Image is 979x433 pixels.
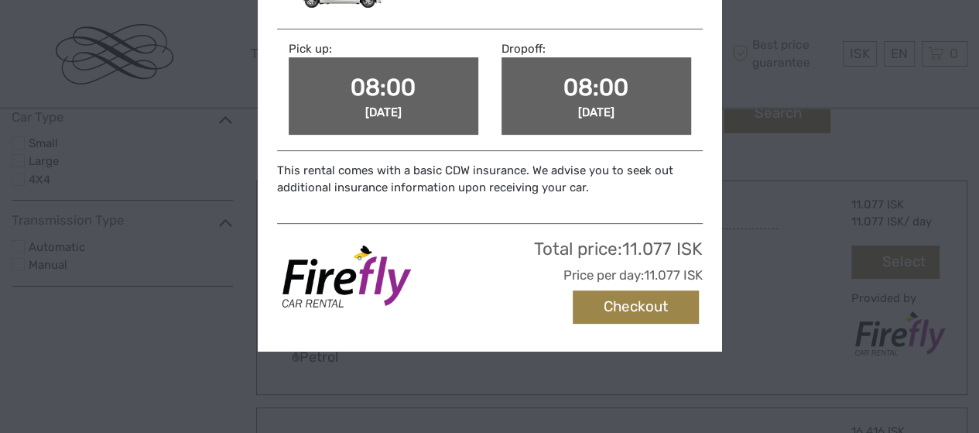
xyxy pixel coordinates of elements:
[644,267,703,283] span: 11.077 ISK
[22,27,175,40] p: We're away right now. Please check back later!
[578,105,614,119] span: [DATE]
[289,42,332,56] span: Pick up:
[563,74,628,101] span: 08:00
[277,163,673,194] span: This rental comes with a basic CDW insurance. We advise you to seek out additional insurance info...
[351,74,416,101] span: 08:00
[365,105,402,119] span: [DATE]
[277,267,703,283] h4: Price per day:
[277,239,425,316] img: Firefly_Car_Rental.png
[277,239,703,259] h3: Total price:
[573,290,699,324] button: Checkout
[501,42,546,56] span: Dropoff:
[178,24,197,43] button: Open LiveChat chat widget
[622,239,703,259] span: 11.077 ISK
